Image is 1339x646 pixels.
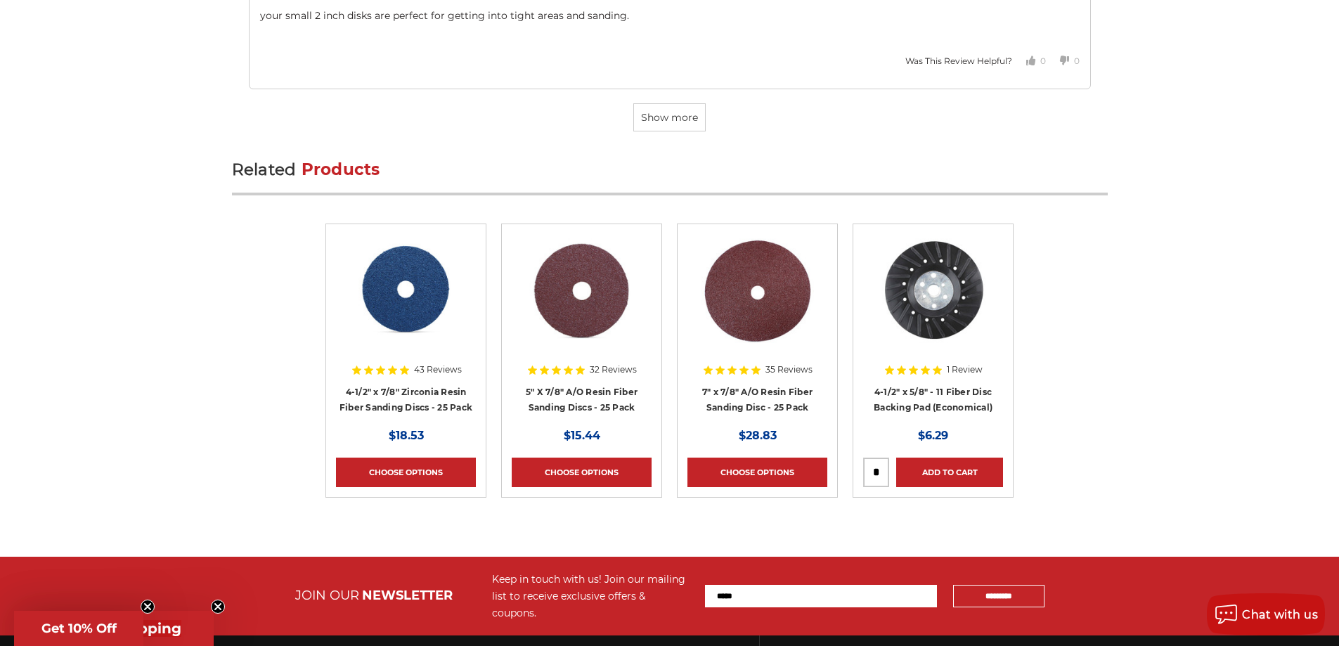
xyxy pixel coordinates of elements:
[295,588,359,603] span: JOIN OUR
[525,234,638,347] img: 5 inch aluminum oxide resin fiber disc
[14,611,214,646] div: Get Free ShippingClose teaser
[641,111,698,124] span: Show more
[564,429,600,442] span: $15.44
[232,160,297,179] span: Related
[1074,56,1080,66] span: 0
[512,234,652,368] a: 5 inch aluminum oxide resin fiber disc
[687,234,827,368] a: 7 inch aluminum oxide resin fiber disc
[765,366,813,374] span: 35 Reviews
[41,621,117,636] span: Get 10% Off
[141,600,155,614] button: Close teaser
[739,429,777,442] span: $28.83
[302,160,380,179] span: Products
[414,366,462,374] span: 43 Reviews
[590,366,637,374] span: 32 Reviews
[1046,44,1080,78] button: Votes Down
[1242,608,1318,621] span: Chat with us
[336,458,476,487] a: Choose Options
[896,458,1003,487] a: Add to Cart
[918,429,948,442] span: $6.29
[349,234,462,347] img: 4-1/2" zirc resin fiber disc
[1040,56,1046,66] span: 0
[863,234,1003,368] a: Resin disc backing pad measuring 4 1/2 inches, an essential grinder accessory from Empire Abrasives
[389,429,424,442] span: $18.53
[702,387,813,413] a: 7" x 7/8" A/O Resin Fiber Sanding Disc - 25 Pack
[336,234,476,368] a: 4-1/2" zirc resin fiber disc
[874,387,992,413] a: 4-1/2" x 5/8" - 11 Fiber Disc Backing Pad (Economical)
[947,366,983,374] span: 1 Review
[1012,44,1046,78] button: Votes Up
[512,458,652,487] a: Choose Options
[211,600,225,614] button: Close teaser
[14,611,143,646] div: Get 10% OffClose teaser
[905,55,1012,67] div: Was This Review Helpful?
[492,571,691,621] div: Keep in touch with us! Join our mailing list to receive exclusive offers & coupons.
[701,234,814,347] img: 7 inch aluminum oxide resin fiber disc
[633,103,706,131] button: Show more
[362,588,453,603] span: NEWSLETTER
[526,387,638,413] a: 5" X 7/8" A/O Resin Fiber Sanding Discs - 25 Pack
[339,387,472,413] a: 4-1/2" x 7/8" Zirconia Resin Fiber Sanding Discs - 25 Pack
[687,458,827,487] a: Choose Options
[260,9,629,22] span: your small 2 inch disks are perfect for getting into tight areas and sanding.
[877,234,990,347] img: Resin disc backing pad measuring 4 1/2 inches, an essential grinder accessory from Empire Abrasives
[1207,593,1325,635] button: Chat with us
